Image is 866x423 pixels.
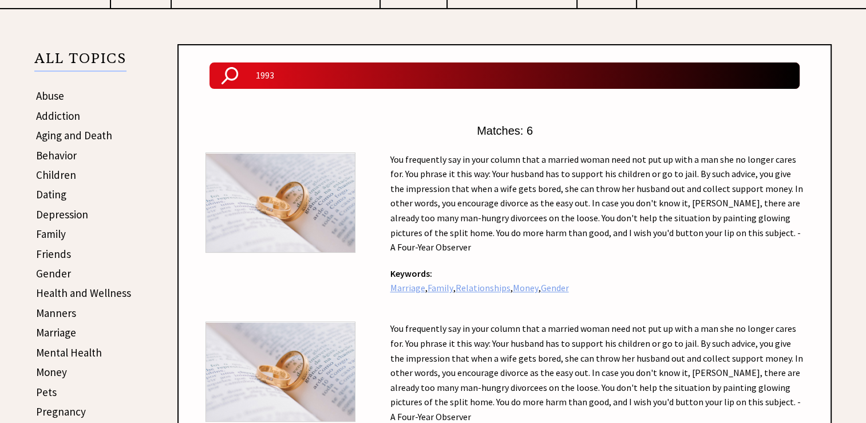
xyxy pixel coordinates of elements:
strong: Keywords: [390,268,432,279]
a: Marriage [36,326,76,339]
a: Money [36,365,67,379]
a: Gender [541,282,569,293]
a: Friends [36,247,71,261]
a: Gender [36,267,71,280]
a: Relationships [456,282,511,293]
a: Manners [36,306,76,320]
a: Abuse [36,89,64,103]
img: marriage.jpg [205,322,355,422]
center: Matches: 6 [205,124,804,138]
a: Pets [36,385,57,399]
a: Mental Health [36,346,102,359]
a: Pregnancy [36,405,86,418]
a: Family [428,282,453,293]
a: Behavior [36,148,77,162]
a: Aging and Death [36,128,112,142]
p: ALL TOPICS [34,52,126,72]
a: Depression [36,207,88,221]
a: Dating [36,187,66,201]
a: Money [513,282,539,293]
a: Health and Wellness [36,286,131,300]
a: You frequently say in your column that a married woman need not put up with a man she no longer c... [390,154,803,265]
input: Search Ann Landers [250,62,800,89]
a: Addiction [36,109,80,123]
a: Children [36,168,76,182]
a: Marriage [390,282,425,293]
img: Search [209,66,250,85]
a: Family [36,227,66,241]
div: , , , , [390,281,805,295]
img: marriage.jpg [205,152,355,253]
